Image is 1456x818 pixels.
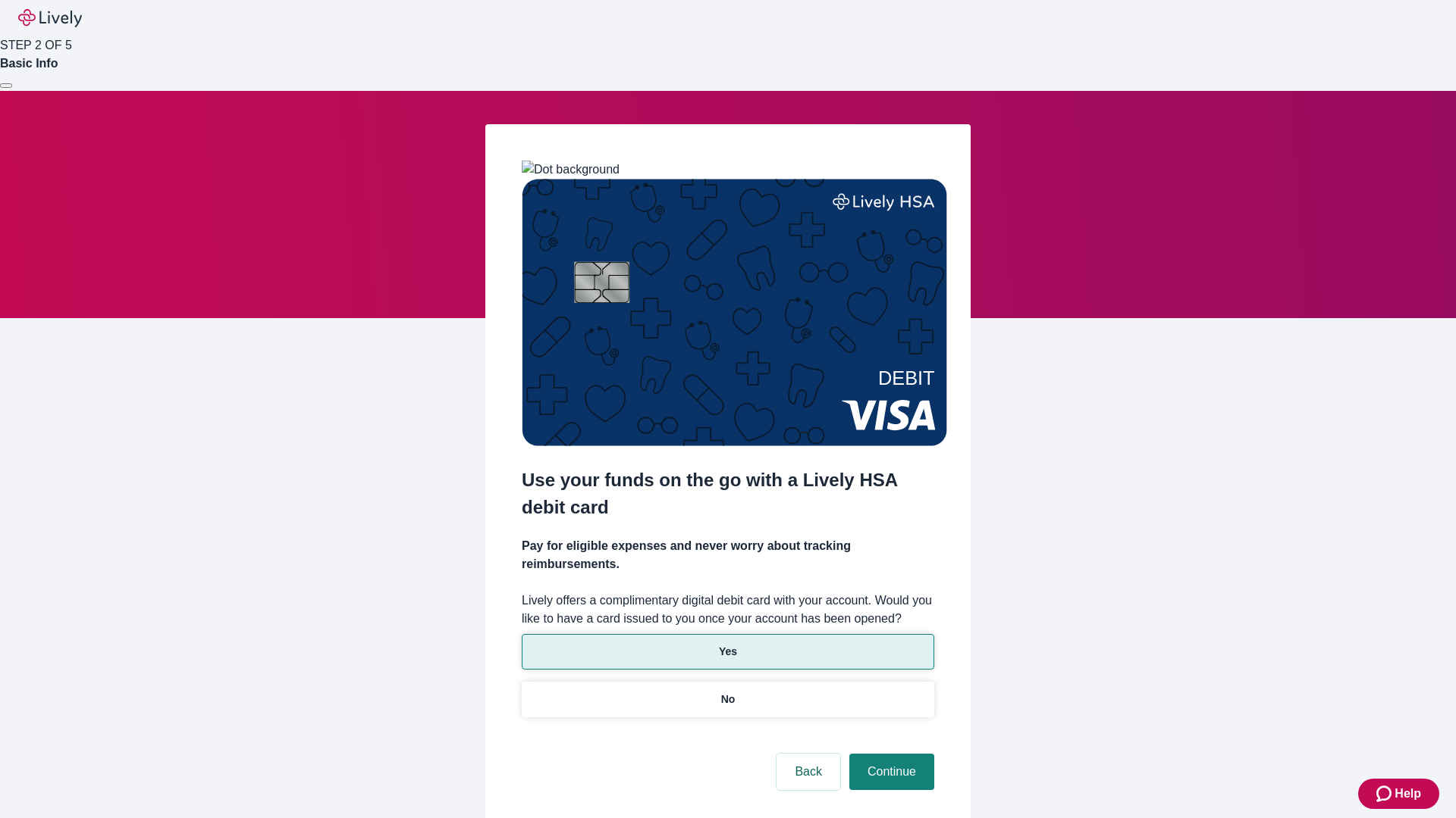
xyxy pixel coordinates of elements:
[522,161,620,179] img: Dot background
[719,644,737,660] p: Yes
[522,682,934,717] button: No
[777,754,840,790] button: Back
[18,9,82,27] img: Lively
[1395,785,1421,803] span: Help
[522,537,934,573] h4: Pay for eligible expenses and never worry about tracking reimbursements.
[522,634,934,670] button: Yes
[522,592,934,628] label: Lively offers a complimentary digital debit card with your account. Would you like to have a card...
[849,754,934,790] button: Continue
[522,467,934,521] h2: Use your funds on the go with a Lively HSA debit card
[721,692,736,707] p: No
[1376,785,1395,803] svg: Zendesk support icon
[1358,779,1439,809] button: Zendesk support iconHelp
[522,179,947,446] img: Debit card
